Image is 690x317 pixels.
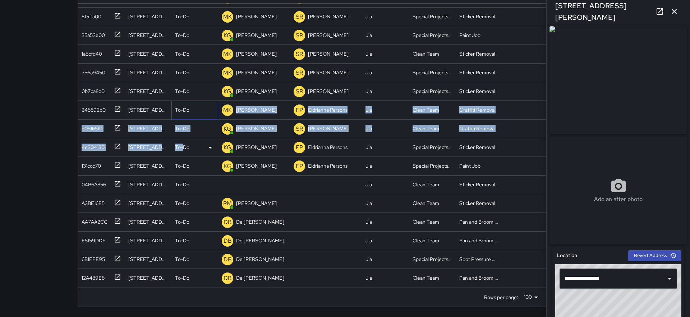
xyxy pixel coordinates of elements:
[236,200,277,207] p: [PERSON_NAME]
[79,197,105,207] div: A3BE16E5
[236,256,284,263] p: De'[PERSON_NAME]
[128,274,168,281] div: 101 Market Street
[308,125,349,132] p: [PERSON_NAME]
[365,13,372,20] div: Jia
[459,69,495,76] div: Sticker Removal
[308,50,349,57] p: [PERSON_NAME]
[365,162,372,169] div: Jia
[459,13,495,20] div: Sticker Removal
[521,292,540,302] div: 100
[459,106,496,113] div: Graffiti Removal
[128,50,168,57] div: 611 Washington Street
[296,50,303,59] p: SR
[175,181,189,188] p: To-Do
[79,215,107,225] div: AA7AA2CC
[413,106,439,113] div: Clean Team
[413,162,452,169] div: Special Projects Team
[413,218,439,225] div: Clean Team
[413,181,439,188] div: Clean Team
[413,125,439,132] div: Clean Team
[236,144,277,151] p: [PERSON_NAME]
[365,88,372,95] div: Jia
[128,88,168,95] div: 600 California Street
[413,237,439,244] div: Clean Team
[308,106,348,113] p: Eldrianna Persons
[79,234,106,244] div: E5159DDF
[236,218,284,225] p: De'[PERSON_NAME]
[128,69,168,76] div: 624 Sacramento Street
[236,50,277,57] p: [PERSON_NAME]
[175,106,189,113] p: To-Do
[236,106,277,113] p: [PERSON_NAME]
[236,88,277,95] p: [PERSON_NAME]
[413,50,439,57] div: Clean Team
[79,85,105,95] div: 0b7ca8d0
[413,69,452,76] div: Special Projects Team
[459,88,495,95] div: Sticker Removal
[128,144,168,151] div: 265 Sacramento Street
[175,200,189,207] p: To-Do
[365,274,372,281] div: Jia
[128,256,168,263] div: 39 Sutter Street
[365,69,372,76] div: Jia
[128,125,168,132] div: 420 Montgomery Street
[365,106,372,113] div: Jia
[459,274,499,281] div: Pan and Broom Block Faces
[224,218,232,227] p: DB
[365,181,372,188] div: Jia
[79,271,105,281] div: 12A489E8
[459,256,499,263] div: Spot Pressure Washing
[128,200,168,207] div: 217 Montgomery Street
[223,106,232,115] p: MK
[79,159,101,169] div: 131ccc70
[296,125,303,133] p: SR
[224,255,232,264] p: DB
[79,141,105,151] div: 4e304130
[413,200,439,207] div: Clean Team
[224,87,231,96] p: KG
[236,125,277,132] p: [PERSON_NAME]
[236,274,284,281] p: De'[PERSON_NAME]
[175,69,189,76] p: To-Do
[413,274,439,281] div: Clean Team
[308,32,349,39] p: [PERSON_NAME]
[308,69,349,76] p: [PERSON_NAME]
[175,32,189,39] p: To-Do
[308,144,348,151] p: Eldrianna Persons
[459,181,495,188] div: Sticker Removal
[296,13,303,21] p: SR
[128,218,168,225] div: 498 Jackson Street
[175,274,189,281] p: To-Do
[175,218,189,225] p: To-Do
[224,143,231,152] p: KG
[236,32,277,39] p: [PERSON_NAME]
[175,13,189,20] p: To-Do
[79,253,105,263] div: 6B1EFE95
[296,106,303,115] p: EP
[308,162,348,169] p: Eldrianna Persons
[236,69,277,76] p: [PERSON_NAME]
[484,294,518,301] p: Rows per page:
[459,50,495,57] div: Sticker Removal
[128,13,168,20] div: 850 Montgomery Street
[459,218,499,225] div: Pan and Broom Block Faces
[224,162,231,171] p: KG
[236,162,277,169] p: [PERSON_NAME]
[223,69,232,77] p: MK
[223,199,232,208] p: RM
[296,69,303,77] p: SR
[365,144,372,151] div: Jia
[459,125,496,132] div: Graffiti Removal
[175,256,189,263] p: To-Do
[365,125,372,132] div: Jia
[459,237,499,244] div: Pan and Broom Block Faces
[365,50,372,57] div: Jia
[413,144,452,151] div: Special Projects Team
[365,32,372,39] div: Jia
[79,103,106,113] div: 245892b0
[236,13,277,20] p: [PERSON_NAME]
[365,218,372,225] div: Jia
[175,237,189,244] p: To-Do
[413,32,452,39] div: Special Projects Team
[224,274,232,283] p: DB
